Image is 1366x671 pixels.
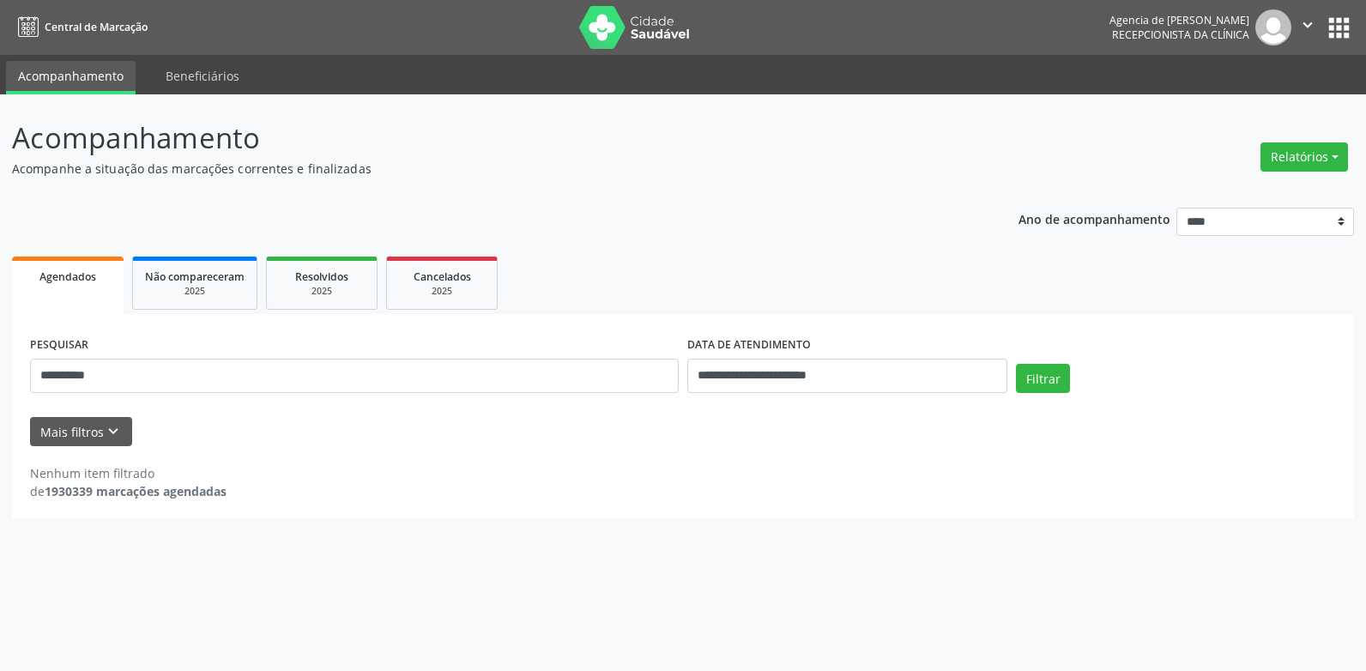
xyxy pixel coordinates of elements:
[145,285,245,298] div: 2025
[12,117,952,160] p: Acompanhamento
[1260,142,1348,172] button: Relatórios
[45,483,227,499] strong: 1930339 marcações agendadas
[1018,208,1170,229] p: Ano de acompanhamento
[12,13,148,41] a: Central de Marcação
[104,422,123,441] i: keyboard_arrow_down
[30,482,227,500] div: de
[399,285,485,298] div: 2025
[1109,13,1249,27] div: Agencia de [PERSON_NAME]
[1016,364,1070,393] button: Filtrar
[39,269,96,284] span: Agendados
[30,332,88,359] label: PESQUISAR
[687,332,811,359] label: DATA DE ATENDIMENTO
[295,269,348,284] span: Resolvidos
[1112,27,1249,42] span: Recepcionista da clínica
[12,160,952,178] p: Acompanhe a situação das marcações correntes e finalizadas
[45,20,148,34] span: Central de Marcação
[1255,9,1291,45] img: img
[414,269,471,284] span: Cancelados
[1291,9,1324,45] button: 
[30,417,132,447] button: Mais filtroskeyboard_arrow_down
[1298,15,1317,34] i: 
[145,269,245,284] span: Não compareceram
[6,61,136,94] a: Acompanhamento
[30,464,227,482] div: Nenhum item filtrado
[154,61,251,91] a: Beneficiários
[1324,13,1354,43] button: apps
[279,285,365,298] div: 2025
